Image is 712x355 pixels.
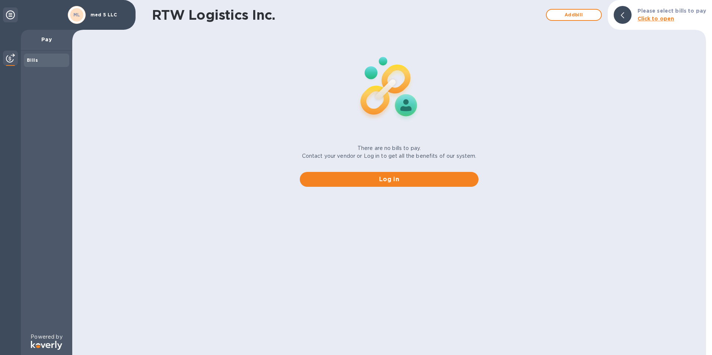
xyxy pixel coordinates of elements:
[302,144,477,160] p: There are no bills to pay. Contact your vendor or Log in to get all the benefits of our system.
[306,175,473,184] span: Log in
[31,341,62,350] img: Logo
[31,333,62,341] p: Powered by
[546,9,602,21] button: Addbill
[638,8,706,14] b: Please select bills to pay
[27,36,66,43] p: Pay
[553,10,595,19] span: Add bill
[73,12,80,17] b: ML
[27,57,38,63] b: Bills
[152,7,542,23] h1: RTW Logistics Inc.
[300,172,479,187] button: Log in
[638,16,674,22] b: Click to open
[90,12,128,17] p: med 5 LLC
